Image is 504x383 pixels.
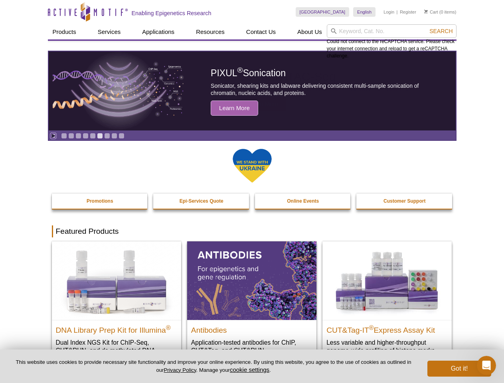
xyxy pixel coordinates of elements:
[383,198,425,204] strong: Customer Support
[191,338,312,355] p: Application-tested antibodies for ChIP, CUT&Tag, and CUT&RUN.
[93,24,126,39] a: Services
[191,24,229,39] a: Resources
[296,7,350,17] a: [GEOGRAPHIC_DATA]
[56,338,177,363] p: Dual Index NGS Kit for ChIP-Seq, CUT&RUN, and ds methylated DNA assays.
[52,241,181,320] img: DNA Library Prep Kit for Illumina
[477,356,496,375] iframe: Intercom live chat
[353,7,376,17] a: English
[211,101,258,116] span: Learn More
[187,241,316,320] img: All Antibodies
[68,133,74,139] a: Go to slide 2
[52,225,453,237] h2: Featured Products
[13,359,414,374] p: This website uses cookies to provide necessary site functionality and improve your online experie...
[211,82,437,97] p: Sonicator, shearing kits and labware delivering consistent multi-sample sonication of chromatin, ...
[230,366,269,373] button: cookie settings
[211,68,286,78] span: PIXUL Sonication
[48,24,81,39] a: Products
[322,241,452,362] a: CUT&Tag-IT® Express Assay Kit CUT&Tag-IT®Express Assay Kit Less variable and higher-throughput ge...
[424,10,428,14] img: Your Cart
[75,133,81,139] a: Go to slide 3
[326,338,448,355] p: Less variable and higher-throughput genome-wide profiling of histone marks​.
[424,9,438,15] a: Cart
[237,66,243,75] sup: ®
[326,322,448,334] h2: CUT&Tag-IT Express Assay Kit
[104,133,110,139] a: Go to slide 7
[132,10,211,17] h2: Enabling Epigenetics Research
[287,198,319,204] strong: Online Events
[50,133,56,139] a: Toggle autoplay
[191,322,312,334] h2: Antibodies
[90,133,96,139] a: Go to slide 5
[255,193,352,209] a: Online Events
[241,24,281,39] a: Contact Us
[153,193,250,209] a: Epi-Services Quote
[322,241,452,320] img: CUT&Tag-IT® Express Assay Kit
[369,324,374,331] sup: ®
[52,241,181,370] a: DNA Library Prep Kit for Illumina DNA Library Prep Kit for Illumina® Dual Index NGS Kit for ChIP-...
[61,133,67,139] a: Go to slide 1
[424,7,457,17] li: (0 items)
[56,322,177,334] h2: DNA Library Prep Kit for Illumina
[356,193,453,209] a: Customer Support
[52,193,148,209] a: Promotions
[293,24,327,39] a: About Us
[87,198,113,204] strong: Promotions
[400,9,416,15] a: Register
[97,133,103,139] a: Go to slide 6
[327,24,457,59] div: Could not connect to the reCAPTCHA service. Please check your internet connection and reload to g...
[187,241,316,362] a: All Antibodies Antibodies Application-tested antibodies for ChIP, CUT&Tag, and CUT&RUN.
[427,28,455,35] button: Search
[232,148,272,184] img: We Stand With Ukraine
[49,51,456,130] article: PIXUL Sonication
[327,24,457,38] input: Keyword, Cat. No.
[164,367,196,373] a: Privacy Policy
[429,28,453,34] span: Search
[137,24,179,39] a: Applications
[111,133,117,139] a: Go to slide 8
[83,133,89,139] a: Go to slide 4
[166,324,171,331] sup: ®
[53,51,184,131] img: PIXUL sonication
[383,9,394,15] a: Login
[49,51,456,130] a: PIXUL sonication PIXUL®Sonication Sonicator, shearing kits and labware delivering consistent mult...
[427,361,491,377] button: Got it!
[180,198,223,204] strong: Epi-Services Quote
[397,7,398,17] li: |
[119,133,125,139] a: Go to slide 9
